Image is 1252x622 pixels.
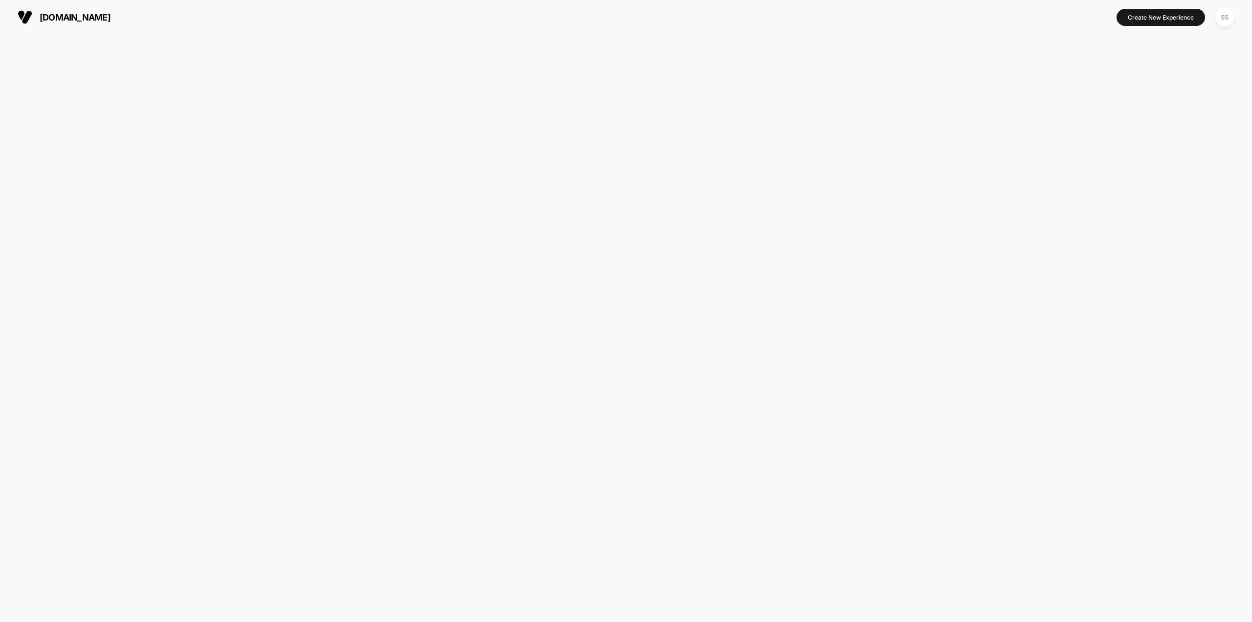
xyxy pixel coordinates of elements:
button: SS [1212,7,1237,27]
button: [DOMAIN_NAME] [15,9,113,25]
button: Create New Experience [1117,9,1205,26]
div: SS [1215,8,1234,27]
img: Visually logo [18,10,32,24]
span: [DOMAIN_NAME] [40,12,111,23]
